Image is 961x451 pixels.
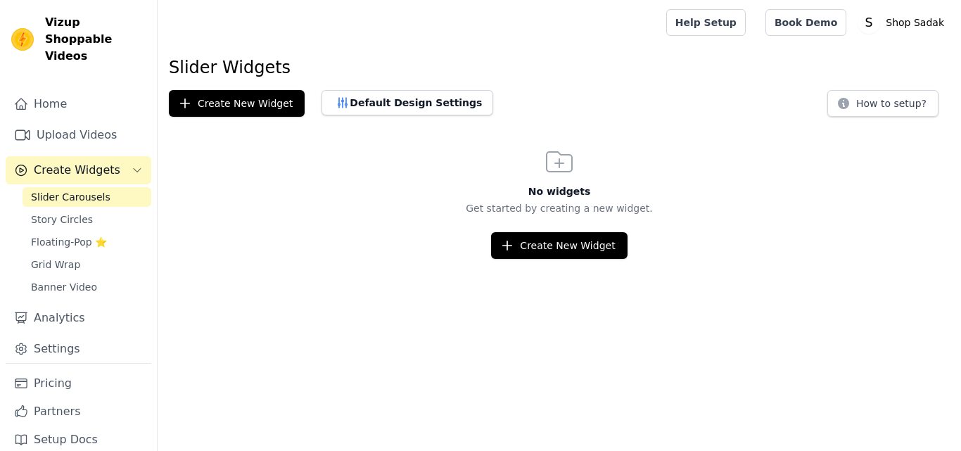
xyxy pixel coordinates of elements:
[31,235,107,249] span: Floating-Pop ⭐
[31,212,93,227] span: Story Circles
[31,190,110,204] span: Slider Carousels
[6,398,151,426] a: Partners
[23,277,151,297] a: Banner Video
[6,90,151,118] a: Home
[31,258,80,272] span: Grid Wrap
[491,232,627,259] button: Create New Widget
[880,10,950,35] p: Shop Sadak
[31,280,97,294] span: Banner Video
[827,100,938,113] a: How to setup?
[169,90,305,117] button: Create New Widget
[169,56,950,79] h1: Slider Widgets
[23,187,151,207] a: Slider Carousels
[45,14,146,65] span: Vizup Shoppable Videos
[23,210,151,229] a: Story Circles
[765,9,846,36] a: Book Demo
[666,9,746,36] a: Help Setup
[322,90,493,115] button: Default Design Settings
[6,304,151,332] a: Analytics
[827,90,938,117] button: How to setup?
[23,232,151,252] a: Floating-Pop ⭐
[11,28,34,51] img: Vizup
[6,369,151,398] a: Pricing
[6,335,151,363] a: Settings
[858,10,950,35] button: S Shop Sadak
[158,201,961,215] p: Get started by creating a new widget.
[6,156,151,184] button: Create Widgets
[34,162,120,179] span: Create Widgets
[865,15,873,30] text: S
[23,255,151,274] a: Grid Wrap
[158,184,961,198] h3: No widgets
[6,121,151,149] a: Upload Videos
